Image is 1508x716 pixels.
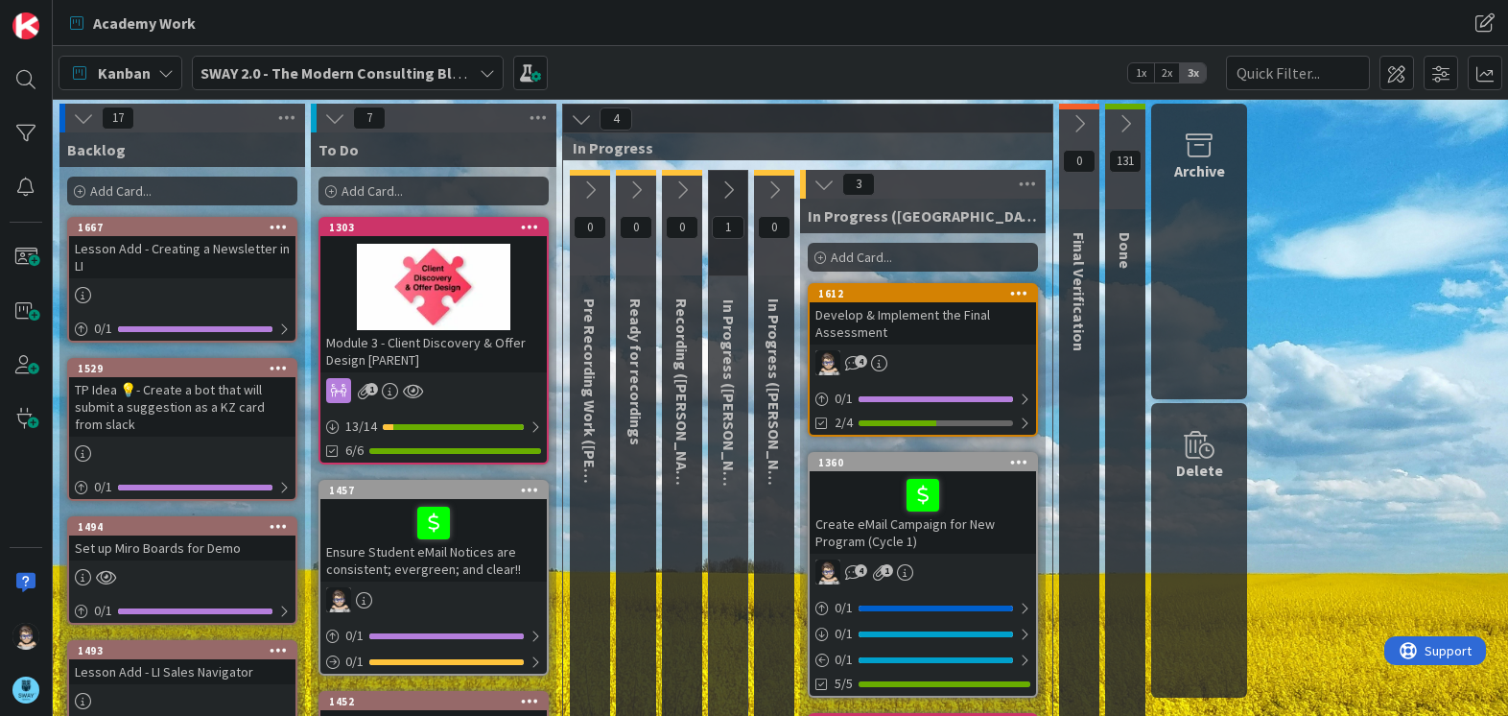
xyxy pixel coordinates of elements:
span: 2/4 [835,413,853,433]
div: 1529TP Idea 💡- Create a bot that will submit a suggestion as a KZ card from slack [69,360,295,437]
a: 1360Create eMail Campaign for New Program (Cycle 1)TP0/10/10/15/5 [808,452,1038,698]
div: 1667Lesson Add - Creating a Newsletter in LI [69,219,295,278]
div: Develop & Implement the Final Assessment [810,302,1036,345]
div: 0/1 [810,648,1036,672]
a: 1457Ensure Student eMail Notices are consistent; evergreen; and clear!!TP0/10/1 [318,480,549,676]
b: SWAY 2.0 - The Modern Consulting Blueprint [200,63,503,83]
img: TP [326,587,351,612]
span: In Progress [573,138,1028,157]
span: Ready for recordings [626,298,646,445]
a: Academy Work [59,6,207,40]
div: Delete [1176,459,1223,482]
span: 0 / 1 [345,626,364,646]
span: 0 / 1 [94,601,112,621]
span: Final Verification [1070,232,1089,351]
span: 5/5 [835,674,853,694]
div: 1452 [320,693,547,710]
div: 1457 [320,482,547,499]
span: 0 / 1 [94,477,112,497]
div: 1529 [69,360,295,377]
div: 1493 [69,642,295,659]
div: 1303Module 3 - Client Discovery & Offer Design [PARENT] [320,219,547,372]
div: 1494 [69,518,295,536]
span: 3 [842,173,875,196]
div: 1494Set up Miro Boards for Demo [69,518,295,561]
span: 0 / 1 [345,652,364,672]
div: 1303 [329,221,547,234]
div: 1360 [818,456,1036,469]
div: 1493 [78,644,295,657]
div: 0/1 [810,622,1036,646]
span: 0 / 1 [835,598,853,618]
div: 1529 [78,362,295,375]
span: 6/6 [345,441,364,461]
div: 1457Ensure Student eMail Notices are consistent; evergreen; and clear!! [320,482,547,582]
div: Ensure Student eMail Notices are consistent; evergreen; and clear!! [320,499,547,582]
div: TP Idea 💡- Create a bot that will submit a suggestion as a KZ card from slack [69,377,295,437]
span: Support [40,3,87,26]
span: 2x [1154,63,1180,83]
div: Module 3 - Client Discovery & Offer Design [PARENT] [320,330,547,372]
div: 1612 [810,285,1036,302]
span: 4 [600,107,632,131]
span: 4 [855,564,867,577]
div: 1303 [320,219,547,236]
span: Pre Recording Work (Marina) [580,298,600,567]
span: 0 [620,216,652,239]
div: Lesson Add - Creating a Newsletter in LI [69,236,295,278]
div: 0/1 [810,596,1036,620]
span: 1 [365,383,378,395]
span: 1 [712,216,744,239]
span: 4 [855,355,867,368]
img: TP [12,623,39,650]
div: TP [810,560,1036,585]
span: 0 [574,216,606,239]
div: 1457 [329,484,547,497]
div: 0/1 [69,475,295,499]
a: 1529TP Idea 💡- Create a bot that will submit a suggestion as a KZ card from slack0/1 [67,358,297,501]
div: 1494 [78,520,295,534]
span: In Progress (Tana) [808,206,1038,226]
div: TP [810,350,1036,375]
div: TP [320,587,547,612]
div: 0/1 [69,317,295,341]
span: Recording (Marina) [672,298,692,501]
div: Create eMail Campaign for New Program (Cycle 1) [810,471,1036,554]
span: 1x [1128,63,1154,83]
input: Quick Filter... [1226,56,1370,90]
span: 3x [1180,63,1206,83]
span: Kanban [98,61,151,84]
span: Academy Work [93,12,196,35]
div: 1667 [78,221,295,234]
span: 0 / 1 [835,389,853,409]
div: 1612Develop & Implement the Final Assessment [810,285,1036,345]
span: Done [1116,232,1135,269]
div: 1360 [810,454,1036,471]
span: 0 [758,216,790,239]
div: 1452 [329,695,547,708]
div: Archive [1174,159,1225,182]
span: 0 / 1 [94,319,112,339]
span: In Progress (Fike) [765,298,784,510]
span: 0 [666,216,698,239]
span: Add Card... [831,249,892,266]
span: 7 [353,107,386,130]
div: 1612 [818,287,1036,300]
img: TP [815,350,840,375]
div: 0/1 [69,599,295,623]
span: 0 / 1 [835,624,853,644]
div: Lesson Add - LI Sales Navigator [69,659,295,684]
div: 0/1 [320,624,547,648]
span: 0 / 1 [835,650,853,670]
span: In Progress (Barb) [719,299,739,511]
span: 1 [881,564,893,577]
a: 1612Develop & Implement the Final AssessmentTP0/12/4 [808,283,1038,437]
span: 17 [102,107,134,130]
div: 0/1 [320,650,547,674]
img: Visit kanbanzone.com [12,12,39,39]
div: 1667 [69,219,295,236]
span: To Do [318,140,359,159]
div: Set up Miro Boards for Demo [69,536,295,561]
span: Add Card... [90,182,152,200]
div: 1360Create eMail Campaign for New Program (Cycle 1) [810,454,1036,554]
